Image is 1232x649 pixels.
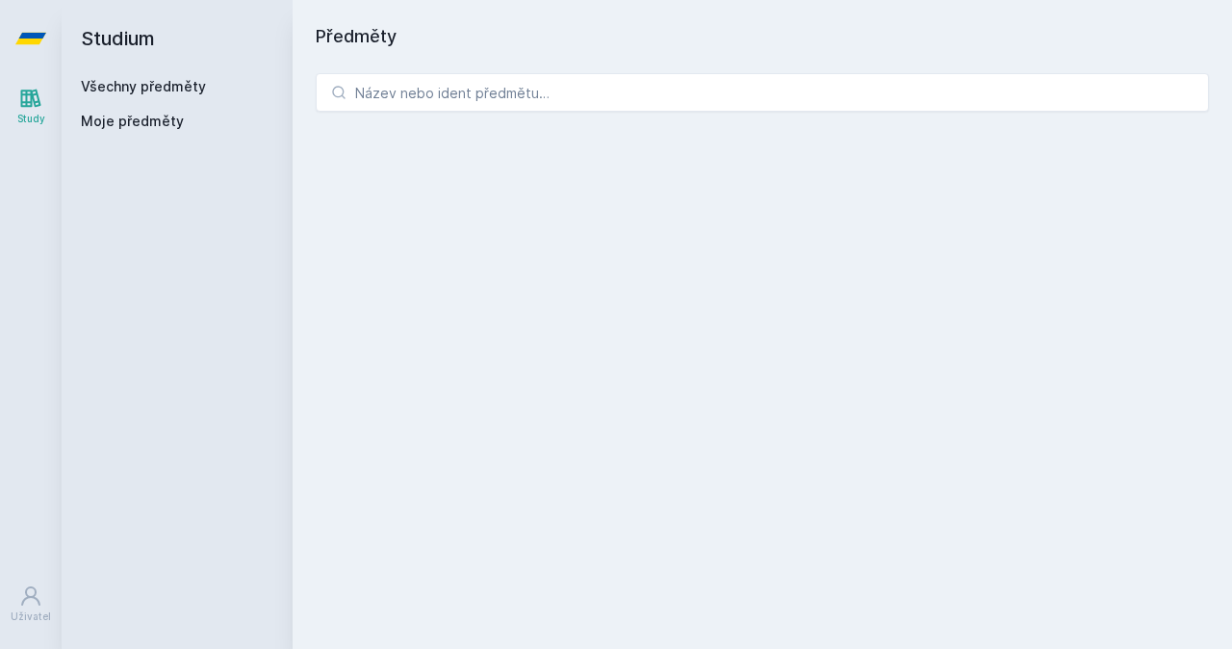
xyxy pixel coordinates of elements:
a: Uživatel [4,575,58,634]
h1: Předměty [316,23,1209,50]
span: Moje předměty [81,112,184,131]
input: Název nebo ident předmětu… [316,73,1209,112]
a: Study [4,77,58,136]
div: Study [17,112,45,126]
div: Uživatel [11,610,51,624]
a: Všechny předměty [81,78,206,94]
